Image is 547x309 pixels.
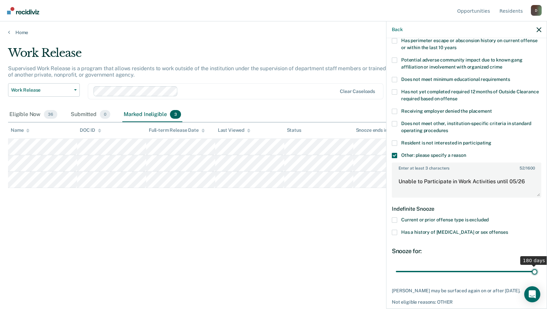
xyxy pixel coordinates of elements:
div: Work Release [8,46,418,65]
div: Open Intercom Messenger [524,286,540,302]
span: 52 [520,166,525,171]
span: 36 [44,110,57,119]
span: Resident is not interested in participating [401,140,491,145]
img: Recidiviz [7,7,39,14]
div: Name [11,127,29,133]
span: Does not meet other, institution-specific criteria in standard operating procedures [401,121,531,133]
div: DOC ID [80,127,101,133]
button: Profile dropdown button [531,5,542,16]
span: Current or prior offense type is excluded [401,217,489,222]
label: Enter at least 3 characters [392,163,541,171]
div: Clear caseloads [340,89,375,94]
span: / 1600 [520,166,535,171]
span: Does not meet minimum educational requirements [401,77,510,82]
div: Not eligible reasons: OTHER [392,299,541,305]
textarea: Unable to Participate in Work Activities until 05/26 [392,172,541,197]
div: Eligible Now [8,107,59,122]
div: Snooze ends in [356,127,394,133]
div: [PERSON_NAME] may be surfaced again on or after [DATE]. [392,288,541,294]
p: Supervised Work Release is a program that allows residents to work outside of the institution und... [8,65,414,78]
span: 3 [170,110,181,119]
div: D [531,5,542,16]
div: Full-term Release Date [149,127,205,133]
span: Other: please specify a reason [401,152,466,158]
span: Has a history of [MEDICAL_DATA] or sex offenses [401,229,508,235]
div: Marked Ineligible [122,107,182,122]
span: Potential adverse community impact due to known gang affiliation or involvement with organized crime [401,57,523,70]
span: 0 [100,110,110,119]
div: Indefinite Snooze [392,200,541,217]
span: Work Release [11,87,71,93]
div: Last Viewed [218,127,250,133]
div: Snooze for: [392,247,541,255]
span: Receiving employer denied the placement [401,108,492,114]
div: Status [287,127,301,133]
span: Has not yet completed required 12 months of Outside Clearance required based on offense [401,89,539,101]
a: Home [8,29,539,35]
div: Submitted [69,107,112,122]
button: Back [392,27,403,32]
